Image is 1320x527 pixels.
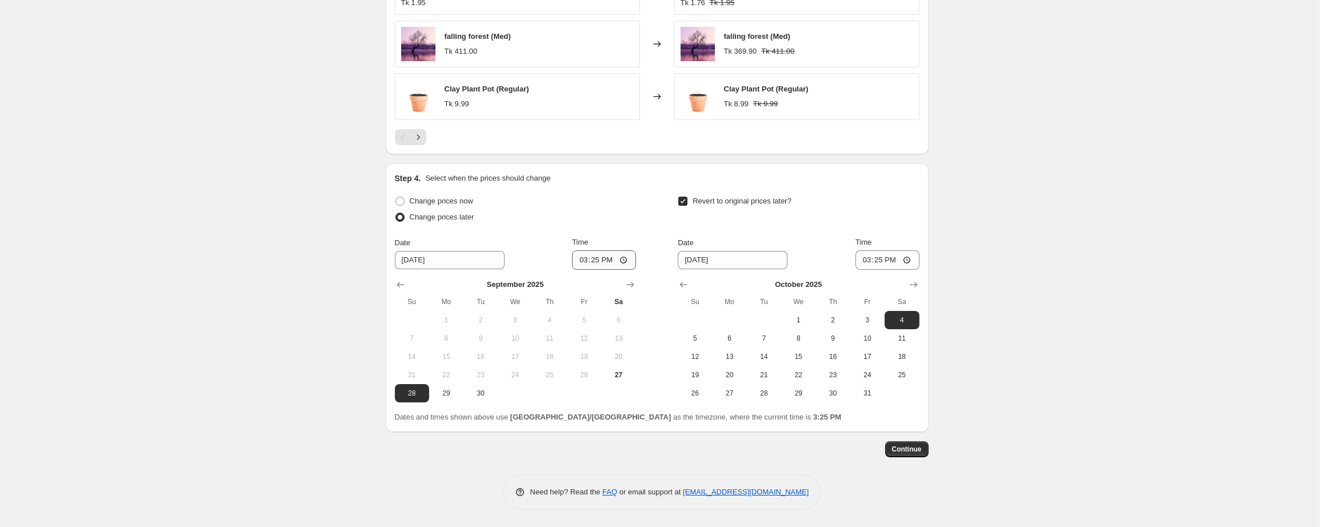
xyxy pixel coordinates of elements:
img: single-sprout-in-a-pot_925x_1ee1179b-d327-4127-b369-2edeafede081_80x.jpg [401,79,435,114]
span: 6 [606,316,631,325]
button: Tuesday October 7 2025 [747,329,781,348]
span: Revert to original prices later? [693,197,791,205]
img: birds_tree_lake_water-wallpaper-5120x2880_80x.jpg [401,27,435,61]
button: Friday September 26 2025 [567,366,601,384]
span: Dates and times shown above use as the timezone, where the current time is [395,413,842,421]
span: Th [820,297,845,306]
strike: Tk 411.00 [761,46,794,57]
button: Wednesday October 22 2025 [781,366,815,384]
span: 9 [468,334,493,343]
button: Saturday September 6 2025 [601,311,635,329]
button: Tuesday October 21 2025 [747,366,781,384]
span: 25 [889,370,914,380]
span: 7 [751,334,777,343]
span: 20 [606,352,631,361]
button: Show next month, November 2025 [906,277,922,293]
button: Monday September 22 2025 [429,366,463,384]
button: Wednesday September 3 2025 [498,311,532,329]
span: Time [855,238,871,246]
span: Sa [889,297,914,306]
span: falling forest (Med) [724,32,790,41]
span: 19 [571,352,597,361]
th: Friday [850,293,885,311]
span: 30 [820,389,845,398]
button: Sunday October 19 2025 [678,366,712,384]
span: 10 [855,334,880,343]
th: Sunday [678,293,712,311]
span: 19 [682,370,707,380]
button: Monday September 15 2025 [429,348,463,366]
th: Saturday [885,293,919,311]
span: 4 [537,316,562,325]
button: Wednesday October 15 2025 [781,348,815,366]
span: 23 [820,370,845,380]
span: 4 [889,316,914,325]
span: Clay Plant Pot (Regular) [445,85,529,93]
span: Th [537,297,562,306]
span: 2 [820,316,845,325]
span: 21 [751,370,777,380]
button: Monday September 8 2025 [429,329,463,348]
button: Sunday October 5 2025 [678,329,712,348]
span: 11 [537,334,562,343]
span: Clay Plant Pot (Regular) [724,85,809,93]
button: Tuesday September 2 2025 [463,311,498,329]
span: Mo [717,297,742,306]
span: falling forest (Med) [445,32,511,41]
button: Friday October 31 2025 [850,384,885,402]
span: 8 [434,334,459,343]
b: 3:25 PM [813,413,841,421]
span: Continue [892,445,922,454]
span: 22 [786,370,811,380]
div: Tk 9.99 [445,98,469,110]
span: Mo [434,297,459,306]
th: Thursday [533,293,567,311]
button: Monday October 27 2025 [713,384,747,402]
button: Tuesday September 9 2025 [463,329,498,348]
button: Friday October 10 2025 [850,329,885,348]
button: Saturday October 18 2025 [885,348,919,366]
div: Tk 411.00 [445,46,478,57]
span: Fr [571,297,597,306]
button: Wednesday September 17 2025 [498,348,532,366]
span: 3 [502,316,527,325]
span: 13 [606,334,631,343]
button: Thursday October 23 2025 [815,366,850,384]
button: Saturday September 20 2025 [601,348,635,366]
strike: Tk 9.99 [753,98,778,110]
button: Show previous month, August 2025 [393,277,409,293]
span: 23 [468,370,493,380]
button: Show next month, October 2025 [622,277,638,293]
button: Wednesday September 24 2025 [498,366,532,384]
span: 15 [786,352,811,361]
button: Monday September 1 2025 [429,311,463,329]
span: 2 [468,316,493,325]
th: Saturday [601,293,635,311]
button: Tuesday September 30 2025 [463,384,498,402]
span: 15 [434,352,459,361]
span: 31 [855,389,880,398]
th: Wednesday [781,293,815,311]
button: Tuesday September 23 2025 [463,366,498,384]
th: Friday [567,293,601,311]
button: Friday October 17 2025 [850,348,885,366]
button: Today Saturday September 27 2025 [601,366,635,384]
b: [GEOGRAPHIC_DATA]/[GEOGRAPHIC_DATA] [510,413,671,421]
button: Thursday October 9 2025 [815,329,850,348]
span: Tu [751,297,777,306]
button: Friday September 19 2025 [567,348,601,366]
span: 29 [786,389,811,398]
span: 21 [399,370,425,380]
th: Tuesday [747,293,781,311]
button: Sunday September 14 2025 [395,348,429,366]
button: Monday October 13 2025 [713,348,747,366]
button: Monday October 20 2025 [713,366,747,384]
span: 11 [889,334,914,343]
th: Monday [429,293,463,311]
th: Sunday [395,293,429,311]
button: Thursday September 18 2025 [533,348,567,366]
button: Monday September 29 2025 [429,384,463,402]
span: 13 [717,352,742,361]
img: single-sprout-in-a-pot_925x_1ee1179b-d327-4127-b369-2edeafede081_80x.jpg [681,79,715,114]
button: Saturday September 13 2025 [601,329,635,348]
